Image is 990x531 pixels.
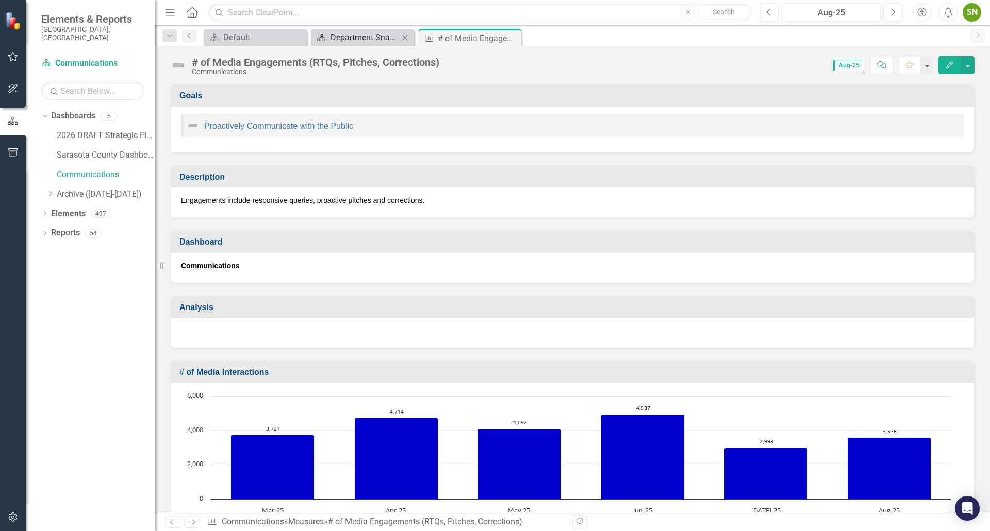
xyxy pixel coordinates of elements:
[57,149,155,161] a: Sarasota County Dashboard
[508,506,530,515] text: May-25
[187,459,203,468] text: 2,000
[200,493,203,503] text: 0
[513,419,527,426] text: 4,092
[751,506,781,515] text: [DATE]-25
[41,13,144,25] span: Elements & Reports
[636,404,650,412] text: 4,937
[206,31,304,44] a: Default
[51,110,95,122] a: Dashboards
[266,425,280,432] text: 3,727
[632,506,652,515] text: Jun-25
[179,368,969,377] h3: # of Media Interactions
[187,425,203,434] text: 4,000
[207,516,565,528] div: » »
[91,209,111,218] div: 497
[170,57,187,74] img: Not Defined
[223,31,304,44] div: Default
[222,517,284,526] a: Communications
[262,506,284,515] text: Mar-25
[313,31,399,44] a: Department Snapshot
[85,229,102,237] div: 54
[41,58,144,70] a: Communications
[57,130,155,142] a: 2026 DRAFT Strategic Plan
[204,122,353,130] a: Proactively Communicate with the Public
[179,303,969,312] h3: Analysis
[181,195,964,205] p: Engagements include responsive queries, proactive pitches and corrections.
[698,5,749,20] button: Search
[231,435,315,499] path: Mar-25, 3,727. Actual.
[101,112,117,121] div: 5
[963,3,981,22] button: SN
[181,262,240,270] strong: Communications
[187,119,199,132] img: Not Defined
[724,448,808,499] path: Jul-25, 2,998. Actual.
[331,31,399,44] div: Department Snapshot
[386,506,406,515] text: Apr-25
[883,427,897,435] text: 3,578
[51,208,86,220] a: Elements
[390,408,404,415] text: 4,714
[187,390,203,400] text: 6,000
[209,4,752,22] input: Search ClearPoint...
[5,12,23,30] img: ClearPoint Strategy
[41,25,144,42] small: [GEOGRAPHIC_DATA], [GEOGRAPHIC_DATA]
[879,506,900,515] text: Aug-25
[41,82,144,100] input: Search Below...
[833,60,864,71] span: Aug-25
[713,8,735,16] span: Search
[288,517,324,526] a: Measures
[179,91,969,100] h3: Goals
[192,68,439,76] div: Communications
[955,496,980,521] div: Open Intercom Messenger
[355,418,438,499] path: Apr-25, 4,714. Actual.
[57,189,155,200] a: Archive ([DATE]-[DATE])
[438,32,519,45] div: # of Media Engagements (RTQs, Pitches, Corrections)
[192,57,439,68] div: # of Media Engagements (RTQs, Pitches, Corrections)
[51,227,80,239] a: Reports
[601,414,685,499] path: Jun-25, 4,937. Actual.
[328,517,522,526] div: # of Media Engagements (RTQs, Pitches, Corrections)
[179,173,969,182] h3: Description
[478,429,562,499] path: May-25, 4,092. Actual.
[57,169,155,181] a: Communications
[848,437,931,499] path: Aug-25, 3,578. Actual.
[179,237,969,247] h3: Dashboard
[782,3,881,22] button: Aug-25
[785,7,877,19] div: Aug-25
[760,438,773,445] text: 2,998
